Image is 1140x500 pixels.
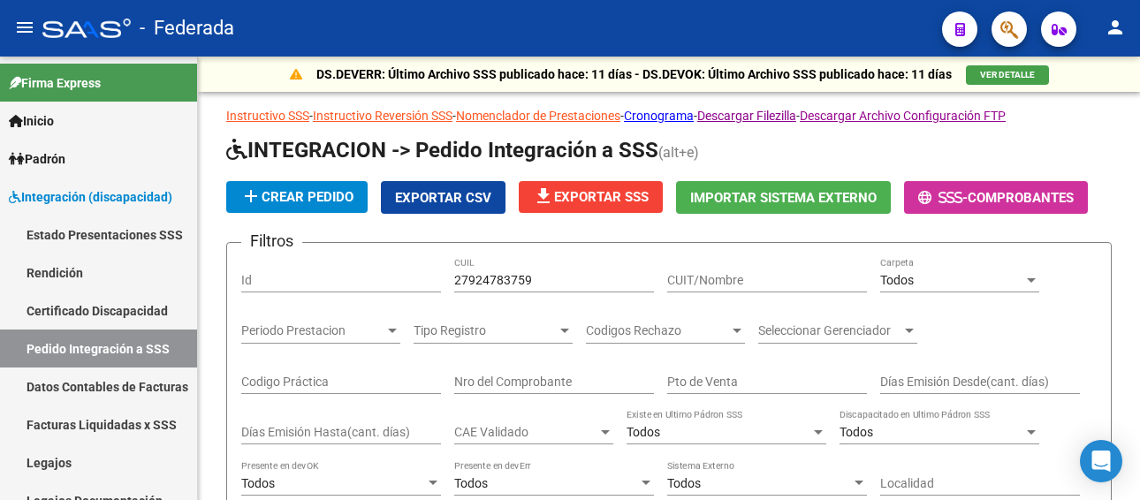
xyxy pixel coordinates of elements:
a: Instructivo Reversión SSS [313,109,452,123]
span: Inicio [9,111,54,131]
span: Todos [241,476,275,490]
button: Crear Pedido [226,181,368,213]
p: DS.DEVERR: Último Archivo SSS publicado hace: 11 días - DS.DEVOK: Último Archivo SSS publicado ha... [316,64,952,84]
mat-icon: add [240,186,262,207]
span: Tipo Registro [414,323,557,338]
span: Todos [454,476,488,490]
span: Todos [627,425,660,439]
a: Descargar Filezilla [697,109,796,123]
span: Exportar SSS [533,189,649,205]
p: - - - - - [226,106,1112,125]
a: Cronograma [624,109,694,123]
button: Exportar CSV [381,181,505,214]
span: Todos [840,425,873,439]
button: Importar Sistema Externo [676,181,891,214]
span: VER DETALLE [980,70,1035,80]
button: Exportar SSS [519,181,663,213]
span: Comprobantes [968,190,1074,206]
span: Exportar CSV [395,190,491,206]
span: Periodo Prestacion [241,323,384,338]
span: Padrón [9,149,65,169]
span: Firma Express [9,73,101,93]
mat-icon: person [1105,17,1126,38]
span: Todos [880,273,914,287]
span: Integración (discapacidad) [9,187,172,207]
mat-icon: menu [14,17,35,38]
span: Importar Sistema Externo [690,190,877,206]
div: Open Intercom Messenger [1080,440,1122,482]
mat-icon: file_download [533,186,554,207]
span: Todos [667,476,701,490]
a: Nomenclador de Prestaciones [456,109,620,123]
span: (alt+e) [658,144,699,161]
button: VER DETALLE [966,65,1049,85]
span: Codigos Rechazo [586,323,729,338]
span: - [918,190,968,206]
a: Descargar Archivo Configuración FTP [800,109,1006,123]
span: - Federada [140,9,234,48]
span: CAE Validado [454,425,597,440]
span: Seleccionar Gerenciador [758,323,901,338]
button: -Comprobantes [904,181,1088,214]
span: INTEGRACION -> Pedido Integración a SSS [226,138,658,163]
a: Instructivo SSS [226,109,309,123]
h3: Filtros [241,229,302,254]
span: Crear Pedido [240,189,353,205]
